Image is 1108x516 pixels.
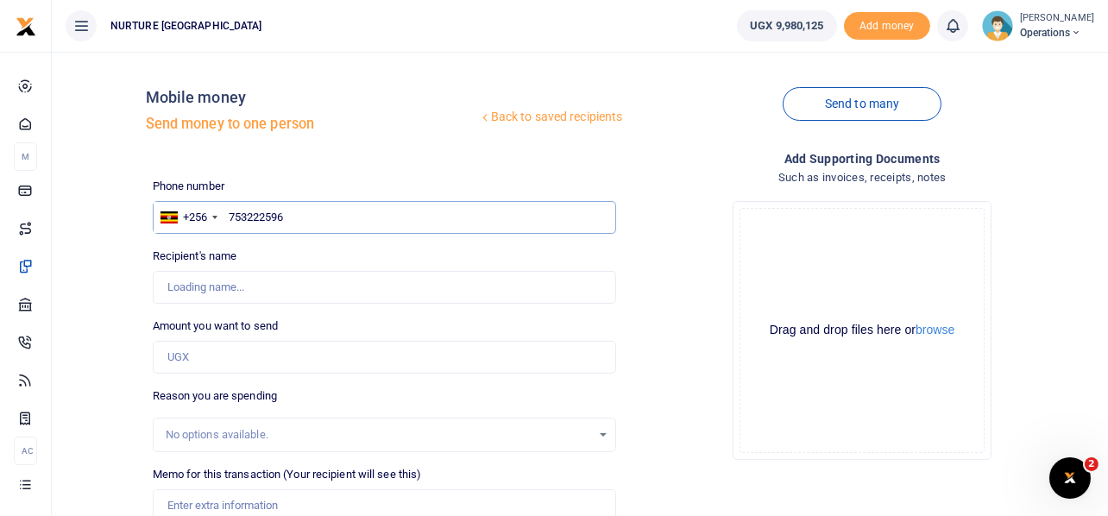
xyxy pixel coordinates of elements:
label: Reason you are spending [153,387,277,405]
li: Toup your wallet [844,12,930,41]
span: Add money [844,12,930,41]
div: +256 [183,209,207,226]
div: Drag and drop files here or [740,322,984,338]
label: Phone number [153,178,224,195]
a: Send to many [783,87,941,121]
span: NURTURE [GEOGRAPHIC_DATA] [104,18,269,34]
span: UGX 9,980,125 [750,17,823,35]
img: logo-small [16,16,36,37]
div: File Uploader [733,201,992,460]
small: [PERSON_NAME] [1020,11,1094,26]
a: Add money [844,18,930,31]
iframe: Intercom live chat [1049,457,1091,499]
h5: Send money to one person [146,116,478,133]
button: browse [916,324,954,336]
input: Enter phone number [153,201,617,234]
label: Amount you want to send [153,318,278,335]
div: Uganda: +256 [154,202,223,233]
span: Operations [1020,25,1094,41]
span: 2 [1085,457,1099,471]
li: M [14,142,37,171]
div: No options available. [166,426,592,444]
a: profile-user [PERSON_NAME] Operations [982,10,1094,41]
input: Loading name... [153,271,617,304]
a: Back to saved recipients [478,102,624,133]
li: Ac [14,437,37,465]
a: UGX 9,980,125 [737,10,836,41]
h4: Such as invoices, receipts, notes [630,168,1094,187]
li: Wallet ballance [730,10,843,41]
h4: Mobile money [146,88,478,107]
input: UGX [153,341,617,374]
a: logo-small logo-large logo-large [16,19,36,32]
label: Recipient's name [153,248,237,265]
label: Memo for this transaction (Your recipient will see this) [153,466,422,483]
h4: Add supporting Documents [630,149,1094,168]
img: profile-user [982,10,1013,41]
